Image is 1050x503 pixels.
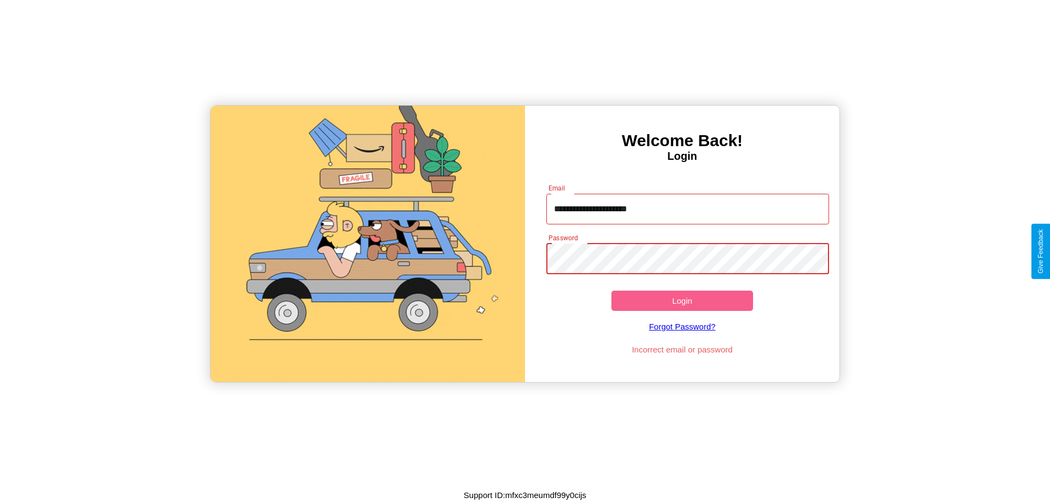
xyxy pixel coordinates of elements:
img: gif [211,106,525,382]
div: Give Feedback [1037,229,1045,274]
label: Email [549,183,565,193]
button: Login [611,291,753,311]
a: Forgot Password? [541,311,824,342]
h3: Welcome Back! [525,131,839,150]
h4: Login [525,150,839,163]
p: Incorrect email or password [541,342,824,357]
label: Password [549,233,577,242]
p: Support ID: mfxc3meumdf99y0cijs [464,488,586,502]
